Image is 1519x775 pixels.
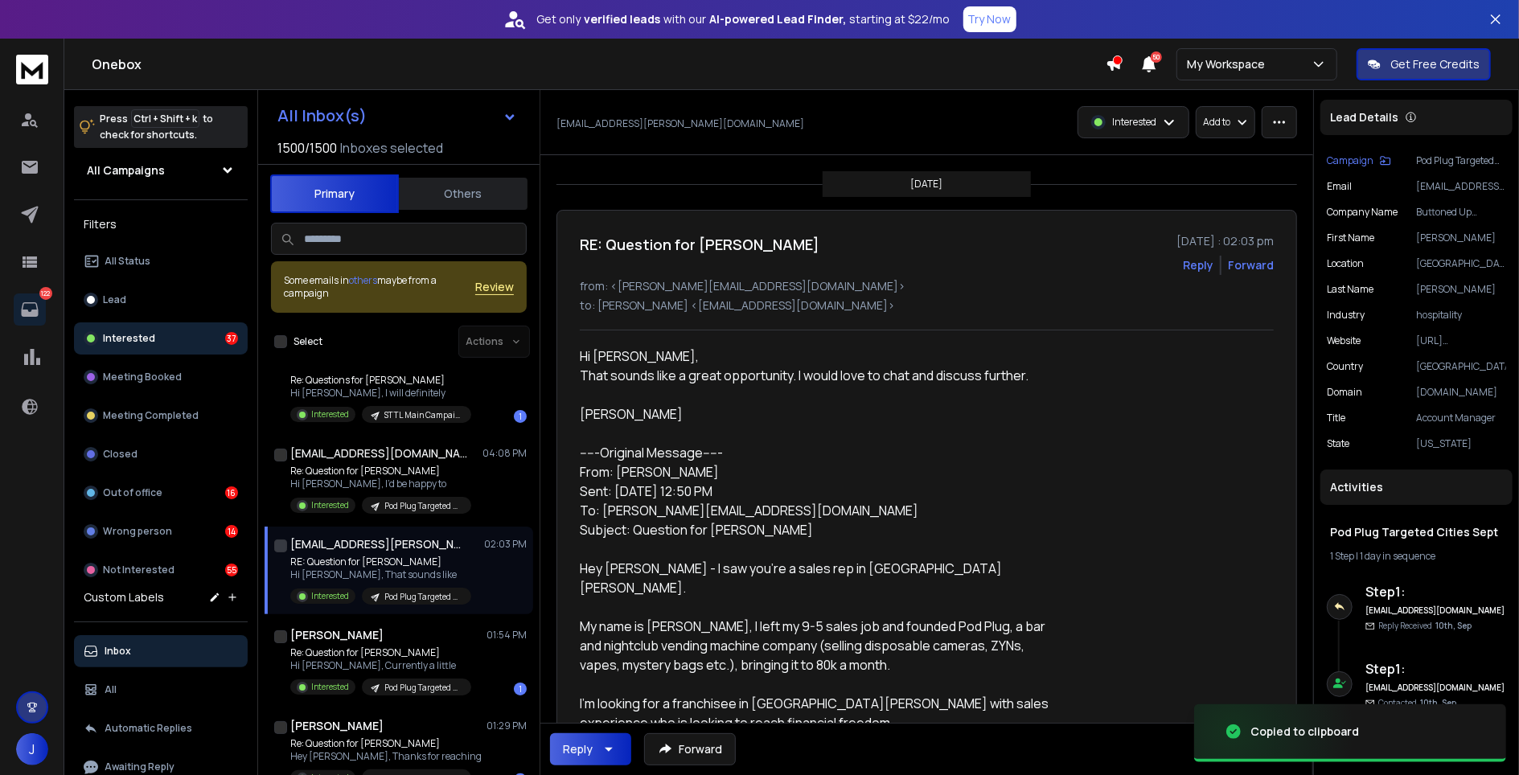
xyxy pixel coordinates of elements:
p: Account Manager [1416,412,1506,424]
h3: Inboxes selected [340,138,443,158]
p: Automatic Replies [105,722,192,735]
p: All Status [105,255,150,268]
div: 55 [225,564,238,576]
p: Meeting Booked [103,371,182,383]
p: Pod Plug Targeted Cities Sept [384,500,462,512]
p: My Workspace [1187,56,1271,72]
p: [US_STATE] [1416,437,1506,450]
h1: All Campaigns [87,162,165,178]
button: Reply [1183,257,1213,273]
p: domain [1327,386,1362,399]
button: All Campaigns [74,154,248,187]
p: Not Interested [103,564,174,576]
h6: Step 1 : [1365,659,1506,679]
p: hospitality [1416,309,1506,322]
div: Reply [563,741,593,757]
p: Closed [103,448,138,461]
p: from: <[PERSON_NAME][EMAIL_ADDRESS][DOMAIN_NAME]> [580,278,1274,294]
button: Review [475,279,514,295]
p: Pod Plug Targeted Cities Sept [384,591,462,603]
p: [PERSON_NAME] [1416,283,1506,296]
div: Copied to clipboard [1250,724,1359,740]
a: 122 [14,293,46,326]
p: Interested [1112,116,1156,129]
button: Forward [644,733,736,765]
p: Interested [311,681,349,693]
button: Out of office16 [74,477,248,509]
span: 1 day in sequence [1360,549,1435,563]
button: All Inbox(s) [265,100,530,132]
p: [GEOGRAPHIC_DATA][PERSON_NAME] [1416,257,1506,270]
h6: Step 1 : [1365,582,1506,601]
h1: All Inbox(s) [277,108,367,124]
button: J [16,733,48,765]
div: | [1330,550,1503,563]
div: Forward [1228,257,1274,273]
h1: [PERSON_NAME] [290,627,384,643]
p: Interested [103,332,155,345]
button: Meeting Booked [74,361,248,393]
p: Hey [PERSON_NAME], Thanks for reaching [290,750,482,763]
button: Primary [270,174,399,213]
button: Campaign [1327,154,1391,167]
button: Reply [550,733,631,765]
p: Hi [PERSON_NAME], I will definitely [290,387,471,400]
div: 16 [225,486,238,499]
button: Get Free Credits [1357,48,1491,80]
button: Interested37 [74,322,248,355]
p: Re: Question for [PERSON_NAME] [290,646,471,659]
h1: RE: Question for [PERSON_NAME] [580,233,819,256]
p: Country [1327,360,1363,373]
strong: verified leads [585,11,661,27]
p: industry [1327,309,1365,322]
p: Lead Details [1330,109,1398,125]
span: 50 [1151,51,1162,63]
p: Add to [1203,116,1230,129]
p: title [1327,412,1345,424]
p: Email [1327,180,1352,193]
p: State [1327,437,1349,450]
h1: Onebox [92,55,1106,74]
p: 01:29 PM [486,720,527,732]
button: Lead [74,284,248,316]
p: Buttoned Up Services [1416,206,1506,219]
p: [DATE] [911,178,943,191]
button: All [74,674,248,706]
p: Press to check for shortcuts. [100,111,213,143]
label: Select [294,335,322,348]
p: Interested [311,590,349,602]
p: Hi [PERSON_NAME], Currently a little [290,659,471,672]
div: 1 [514,410,527,423]
p: Try Now [968,11,1012,27]
span: 1 Step [1330,549,1354,563]
h1: Pod Plug Targeted Cities Sept [1330,524,1503,540]
p: Interested [311,408,349,420]
p: 02:03 PM [484,538,527,551]
div: 37 [225,332,238,345]
h1: [PERSON_NAME] [290,718,384,734]
p: STTL Main Campaign [384,409,462,421]
p: Hi [PERSON_NAME], I’d be happy to [290,478,471,490]
button: Others [399,176,528,211]
span: others [349,273,377,287]
p: [PERSON_NAME] [1416,232,1506,244]
p: Hi [PERSON_NAME], That sounds like [290,568,471,581]
p: Pod Plug Targeted Cities Sept [384,682,462,694]
p: 04:08 PM [482,447,527,460]
p: Inbox [105,645,131,658]
p: Re: Question for [PERSON_NAME] [290,737,482,750]
div: Some emails in maybe from a campaign [284,274,475,300]
button: Wrong person14 [74,515,248,547]
p: [GEOGRAPHIC_DATA] [1416,360,1506,373]
p: Get Free Credits [1390,56,1480,72]
h6: [EMAIL_ADDRESS][DOMAIN_NAME] [1365,605,1506,617]
span: 1500 / 1500 [277,138,337,158]
p: All [105,683,117,696]
span: 10th, Sep [1435,620,1472,631]
p: 122 [39,287,52,300]
strong: AI-powered Lead Finder, [710,11,847,27]
button: Try Now [963,6,1016,32]
p: 01:54 PM [486,629,527,642]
